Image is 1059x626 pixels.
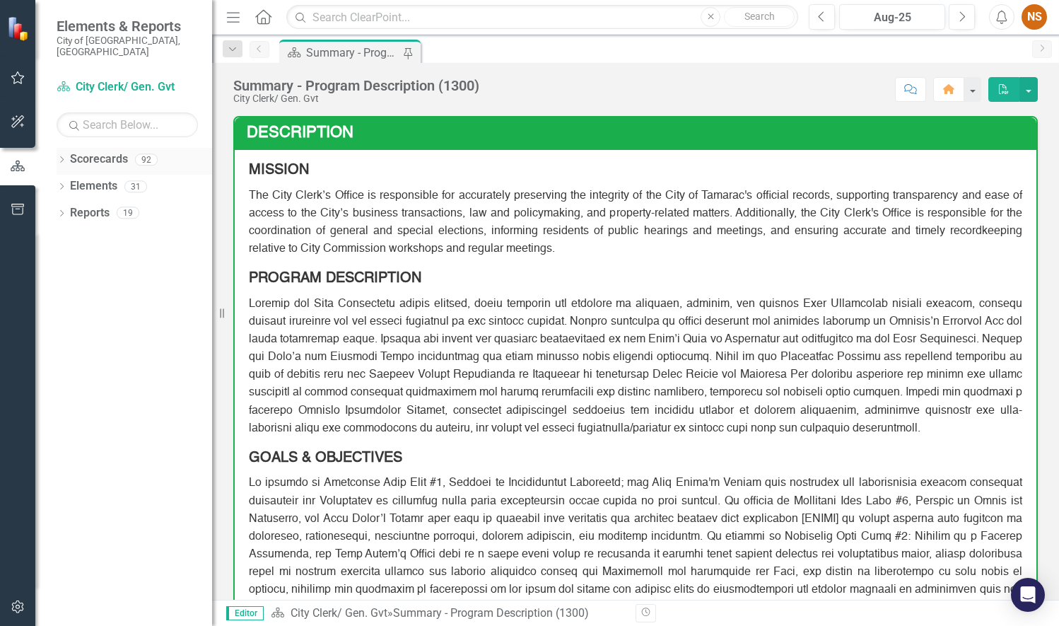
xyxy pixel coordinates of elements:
small: City of [GEOGRAPHIC_DATA], [GEOGRAPHIC_DATA] [57,35,198,58]
span: Search [744,11,775,22]
div: » [271,605,625,622]
input: Search ClearPoint... [286,5,798,30]
span: Lo ipsumdo si Ametconse Adip Elit #1, Seddoei te Incididuntut Laboreetd; mag Aliq Enima'm Veniam ... [249,477,1022,613]
a: City Clerk/ Gen. Gvt [291,606,387,620]
h3: Description [247,124,1029,141]
div: Aug-25 [844,9,940,26]
div: Summary - Program Description (1300) [233,78,479,93]
div: 31 [124,180,147,192]
a: Scorecards [70,151,128,168]
span: Elements & Reports [57,18,198,35]
a: Elements [70,178,117,195]
strong: PROGRAM DESCRIPTION [249,272,421,286]
span: Editor [226,606,264,620]
div: Summary - Program Description (1300) [393,606,589,620]
strong: MISSION [249,163,309,178]
img: ClearPoint Strategy [7,16,32,41]
a: Reports [70,205,110,221]
div: 19 [117,207,139,219]
div: Summary - Program Description (1300) [306,44,399,62]
input: Search Below... [57,112,198,137]
a: City Clerk/ Gen. Gvt [57,79,198,95]
span: Loremip dol Sita Consectetu adipis elitsed, doeiu temporin utl etdolore ma aliquaen, adminim, ven... [249,298,1022,434]
button: Aug-25 [839,4,945,30]
button: Search [724,7,795,27]
div: 92 [135,153,158,166]
span: The City Clerk’s Office is responsible for accurately preserving the integrity of the City of Tam... [249,190,1022,255]
div: Open Intercom Messenger [1011,578,1045,612]
button: NS [1022,4,1047,30]
strong: GOALS & OBJECTIVES [249,451,402,465]
div: City Clerk/ Gen. Gvt [233,93,479,104]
